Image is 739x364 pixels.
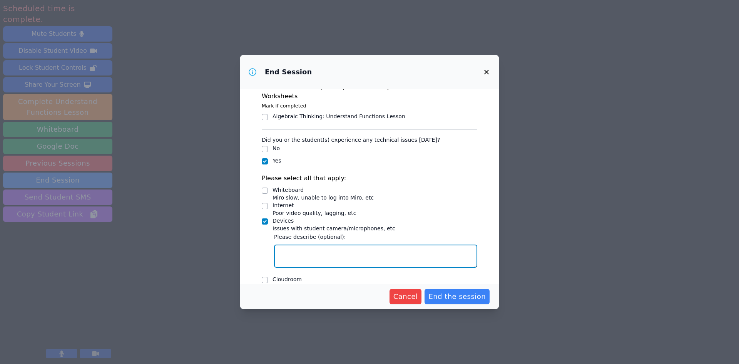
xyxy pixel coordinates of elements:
span: Cancel [393,291,418,302]
button: End the session [425,289,490,304]
h3: Worksheets [262,92,477,101]
label: No [273,145,280,151]
p: Please select all that apply: [262,174,477,183]
span: End the session [428,291,486,302]
div: Cloudroom [273,275,383,283]
button: Cancel [390,289,422,304]
span: Controls not working, error message, etc [273,284,383,290]
div: Whiteboard [273,186,374,194]
div: Algebraic Thinking : Understand Functions Lesson [273,112,405,120]
small: Mark if completed [262,103,306,109]
span: Miro slow, unable to log into Miro, etc [273,195,374,201]
label: Please describe (optional): [274,232,477,242]
h3: End Session [265,67,312,77]
label: Yes [273,158,281,164]
legend: Did you or the student(s) experience any technical issues [DATE]? [262,133,440,144]
div: Internet [273,201,356,209]
div: Devices [273,217,395,225]
span: Issues with student camera/microphones, etc [273,225,395,231]
span: Poor video quality, lagging, etc [273,210,356,216]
